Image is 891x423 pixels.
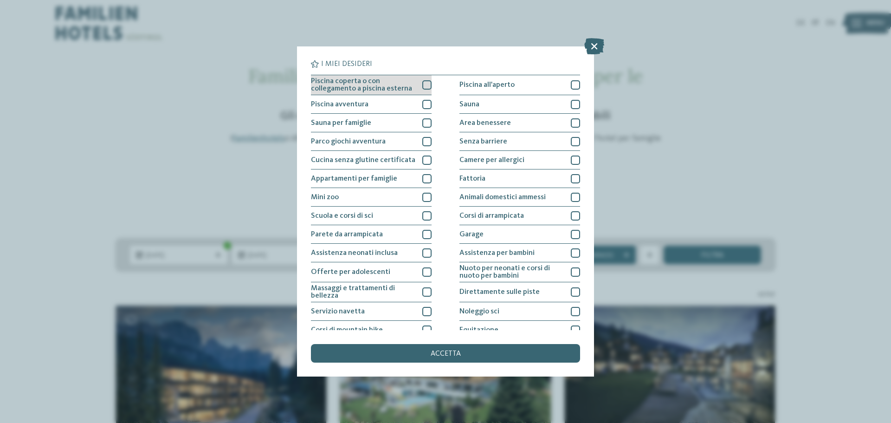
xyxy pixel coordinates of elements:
span: Sauna [459,101,479,108]
span: Appartamenti per famiglie [311,175,397,182]
span: accetta [431,350,461,358]
span: Garage [459,231,484,238]
span: Mini zoo [311,194,339,201]
span: Piscina all'aperto [459,81,515,89]
span: Nuoto per neonati e corsi di nuoto per bambini [459,265,564,280]
span: Direttamente sulle piste [459,288,540,296]
span: Massaggi e trattamenti di bellezza [311,285,415,299]
span: Equitazione [459,326,498,334]
span: Piscina coperta o con collegamento a piscina esterna [311,78,415,92]
span: Piscina avventura [311,101,368,108]
span: Cucina senza glutine certificata [311,156,415,164]
span: Corsi di mountain bike [311,326,383,334]
span: Area benessere [459,119,511,127]
span: Assistenza neonati inclusa [311,249,398,257]
span: Fattoria [459,175,485,182]
span: Noleggio sci [459,308,499,315]
span: Camere per allergici [459,156,524,164]
span: Parete da arrampicata [311,231,383,238]
span: Corsi di arrampicata [459,212,524,220]
span: Parco giochi avventura [311,138,386,145]
span: Senza barriere [459,138,507,145]
span: Sauna per famiglie [311,119,371,127]
span: Scuola e corsi di sci [311,212,373,220]
span: Assistenza per bambini [459,249,535,257]
span: Servizio navetta [311,308,365,315]
span: Animali domestici ammessi [459,194,546,201]
span: Offerte per adolescenti [311,268,390,276]
span: I miei desideri [321,60,372,68]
